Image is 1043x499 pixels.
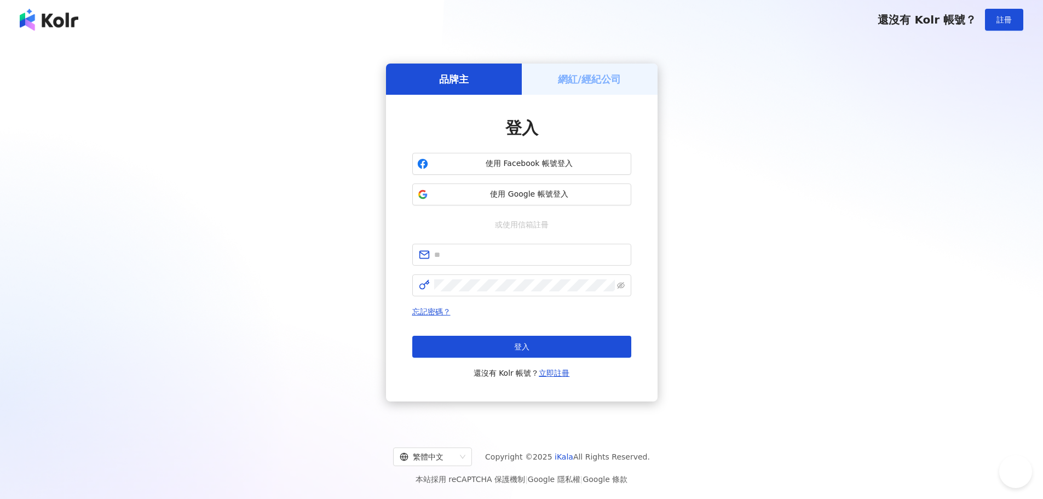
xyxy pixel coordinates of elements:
[439,72,469,86] h5: 品牌主
[583,475,627,484] a: Google 條款
[433,189,626,200] span: 使用 Google 帳號登入
[400,448,456,466] div: 繁體中文
[558,72,621,86] h5: 網紅/經紀公司
[416,473,627,486] span: 本站採用 reCAPTCHA 保護機制
[412,307,451,316] a: 忘記密碼？
[412,153,631,175] button: 使用 Facebook 帳號登入
[878,13,976,26] span: 還沒有 Kolr 帳號？
[555,452,573,461] a: iKala
[525,475,528,484] span: |
[487,219,556,231] span: 或使用信箱註冊
[528,475,580,484] a: Google 隱私權
[485,450,650,463] span: Copyright © 2025 All Rights Reserved.
[580,475,583,484] span: |
[514,342,529,351] span: 登入
[412,183,631,205] button: 使用 Google 帳號登入
[539,369,569,377] a: 立即註冊
[999,455,1032,488] iframe: Help Scout Beacon - Open
[412,336,631,358] button: 登入
[474,366,570,380] span: 還沒有 Kolr 帳號？
[433,158,626,169] span: 使用 Facebook 帳號登入
[996,15,1012,24] span: 註冊
[505,118,538,137] span: 登入
[617,282,625,289] span: eye-invisible
[985,9,1023,31] button: 註冊
[20,9,78,31] img: logo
